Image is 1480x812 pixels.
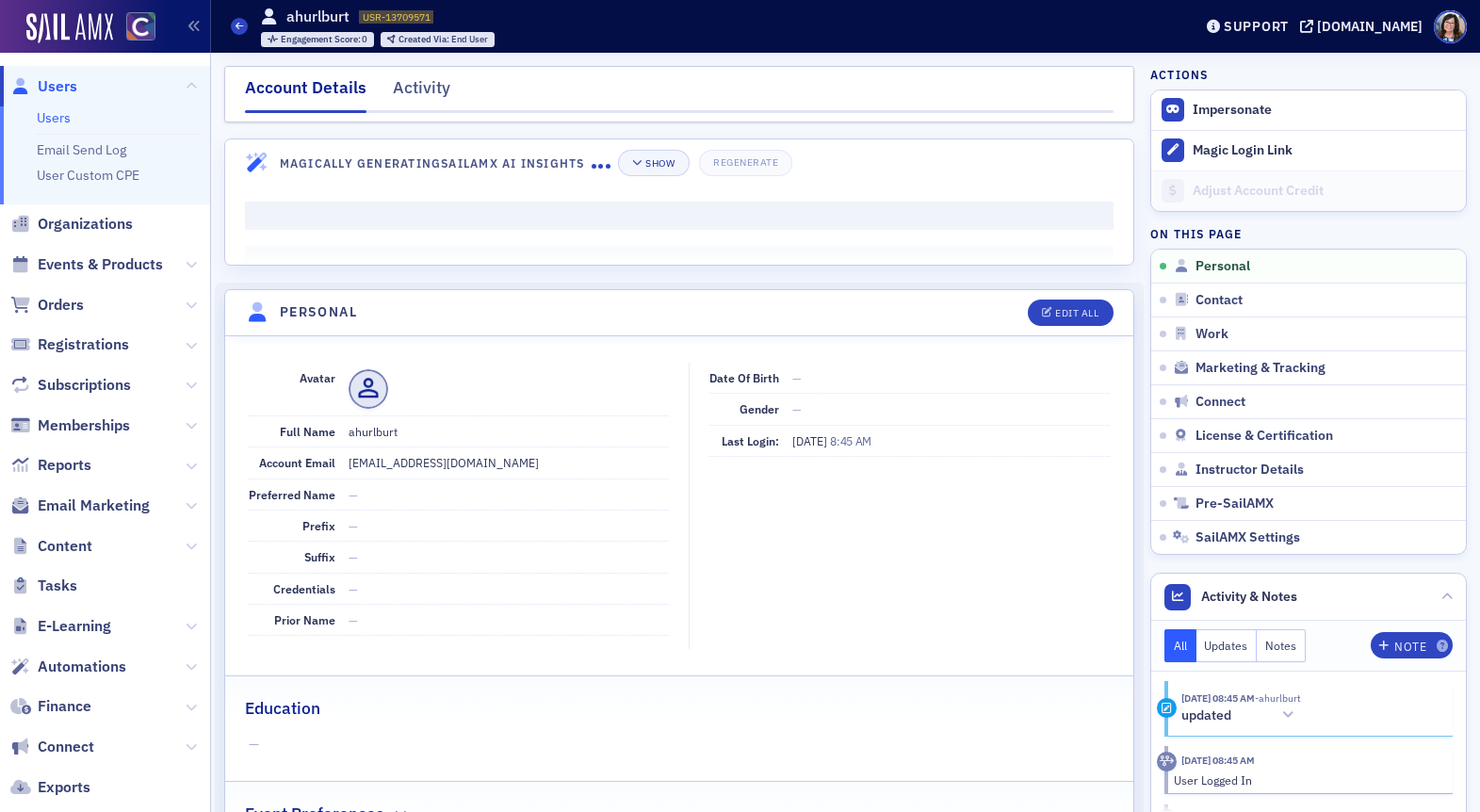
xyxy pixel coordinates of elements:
[38,657,126,677] span: Automations
[10,657,126,677] a: Automations
[280,424,335,439] span: Full Name
[349,612,358,627] span: —
[1181,707,1231,724] h5: updated
[38,375,131,396] span: Subscriptions
[37,109,71,126] a: Users
[273,581,335,596] span: Credentials
[792,370,802,385] span: —
[10,616,111,637] a: E-Learning
[1195,258,1250,275] span: Personal
[10,696,91,717] a: Finance
[398,35,488,45] div: End User
[26,13,113,43] a: SailAMX
[10,737,94,757] a: Connect
[10,576,77,596] a: Tasks
[38,76,77,97] span: Users
[300,370,335,385] span: Avatar
[38,295,84,316] span: Orders
[10,536,92,557] a: Content
[38,495,150,516] span: Email Marketing
[126,12,155,41] img: SailAMX
[398,33,451,45] span: Created Via :
[37,167,139,184] a: User Custom CPE
[1195,394,1245,411] span: Connect
[249,735,1111,755] span: —
[304,549,335,564] span: Suffix
[38,576,77,596] span: Tasks
[1434,10,1467,43] span: Profile
[349,518,358,533] span: —
[1193,183,1456,200] div: Adjust Account Credit
[38,334,129,355] span: Registrations
[245,75,366,113] div: Account Details
[709,370,779,385] span: Date of Birth
[1157,752,1177,771] div: Activity
[280,154,592,171] h4: Magically Generating SailAMX AI Insights
[1201,587,1297,607] span: Activity & Notes
[1164,629,1196,662] button: All
[1195,326,1228,343] span: Work
[38,214,133,235] span: Organizations
[38,777,90,798] span: Exports
[363,10,431,24] span: USR-13709571
[38,616,111,637] span: E-Learning
[38,536,92,557] span: Content
[38,415,130,436] span: Memberships
[1394,641,1426,652] div: Note
[10,415,130,436] a: Memberships
[1317,18,1423,35] div: [DOMAIN_NAME]
[1055,308,1098,318] div: Edit All
[280,302,357,322] h4: Personal
[1151,130,1466,171] button: Magic Login Link
[722,433,779,448] span: Last Login:
[10,375,131,396] a: Subscriptions
[38,254,163,275] span: Events & Products
[645,158,675,169] div: Show
[618,150,689,176] button: Show
[281,35,368,45] div: 0
[349,447,670,478] dd: [EMAIL_ADDRESS][DOMAIN_NAME]
[830,433,871,448] span: 8:45 AM
[1196,629,1258,662] button: Updates
[38,737,94,757] span: Connect
[1195,529,1300,546] span: SailAMX Settings
[1174,771,1440,788] div: User Logged In
[1150,66,1209,83] h4: Actions
[261,32,375,47] div: Engagement Score: 0
[349,416,670,447] dd: ahurlburt
[1195,495,1274,512] span: Pre-SailAMX
[245,696,320,721] h2: Education
[10,76,77,97] a: Users
[1150,225,1467,242] h4: On this page
[1195,292,1243,309] span: Contact
[699,150,792,176] button: Regenerate
[1157,698,1177,718] div: Update
[1151,171,1466,211] a: Adjust Account Credit
[1257,629,1306,662] button: Notes
[1193,142,1456,159] div: Magic Login Link
[286,7,350,27] h1: ahurlburt
[1195,360,1325,377] span: Marketing & Tracking
[1224,18,1289,35] div: Support
[1028,300,1113,326] button: Edit All
[10,334,129,355] a: Registrations
[349,549,358,564] span: —
[10,455,91,476] a: Reports
[1255,691,1301,705] span: ahurlburt
[10,295,84,316] a: Orders
[1300,20,1429,33] button: [DOMAIN_NAME]
[740,401,779,416] span: Gender
[1195,462,1304,479] span: Instructor Details
[1371,632,1453,658] button: Note
[393,75,450,110] div: Activity
[1181,691,1255,705] time: 6/17/2025 08:45 AM
[1195,428,1333,445] span: License & Certification
[38,696,91,717] span: Finance
[349,487,358,502] span: —
[249,487,335,502] span: Preferred Name
[281,33,363,45] span: Engagement Score :
[274,612,335,627] span: Prior Name
[10,495,150,516] a: Email Marketing
[1181,706,1301,725] button: updated
[37,141,126,158] a: Email Send Log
